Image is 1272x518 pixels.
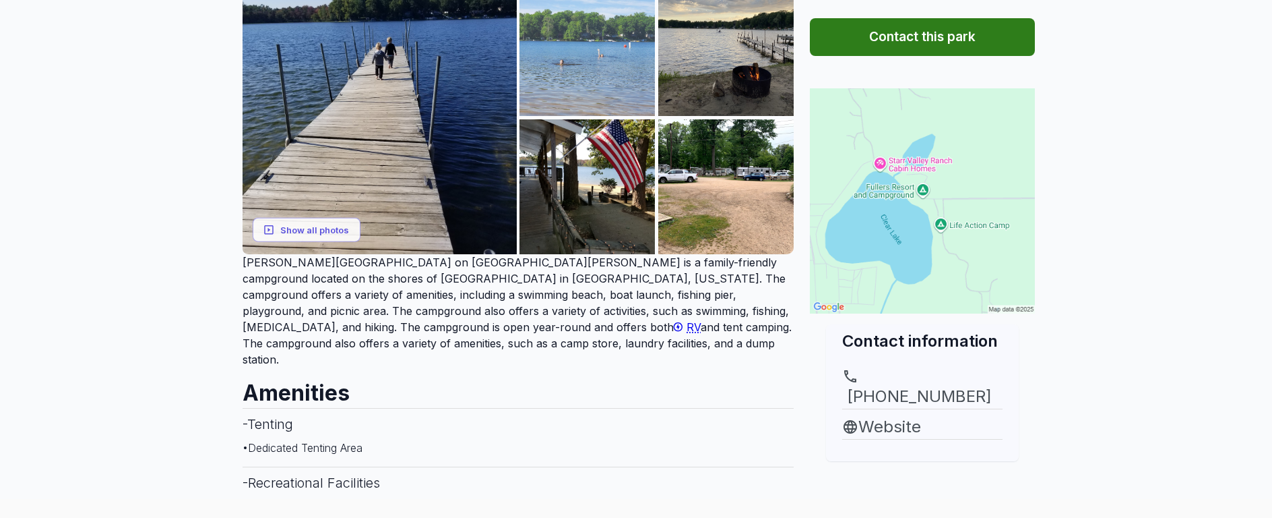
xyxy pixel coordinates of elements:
img: Map for Fuller's Resort & Campground On Clear Lake [810,88,1035,314]
h3: - Recreational Facilities [243,467,794,498]
img: AAcXr8oWsxyyK5OHCzGM3jEsvh_BiUe_-FheJf1RxszNSYlcvbwocPQm8cXJ7pu1QhJSfX-QutDCmTK1gK5EOqRqMOAFHjlbo... [519,119,655,255]
button: Show all photos [253,217,360,242]
a: [PHONE_NUMBER] [842,368,1003,409]
span: • Dedicated Tenting Area [243,441,362,455]
h2: Contact information [842,330,1003,352]
img: AAcXr8oqh4DZjlyqm3ZrBNJuvgjEjEjsS-2ggdqw7ElcippFG3grnhAh4m9z8APjKFE8vQRlNCpzqXht6JBZP707cxhPyxpOV... [658,119,794,255]
a: Website [842,415,1003,439]
button: Contact this park [810,18,1035,56]
a: RV [674,320,701,334]
p: [PERSON_NAME][GEOGRAPHIC_DATA] on [GEOGRAPHIC_DATA][PERSON_NAME] is a family-friendly campground ... [243,254,794,368]
h3: - Tenting [243,408,794,440]
span: RV [687,320,701,334]
h2: Amenities [243,368,794,408]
